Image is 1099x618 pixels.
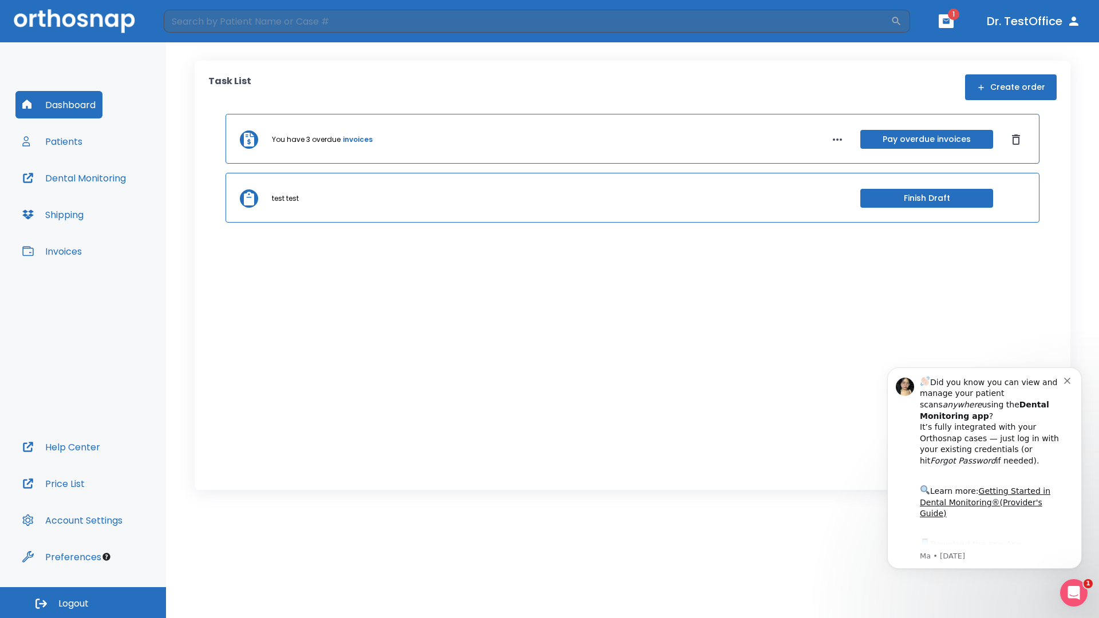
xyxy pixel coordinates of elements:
[272,193,299,204] p: test test
[208,74,251,100] p: Task List
[15,164,133,192] button: Dental Monitoring
[1084,579,1093,588] span: 1
[15,237,89,265] button: Invoices
[15,128,89,155] button: Patients
[101,552,112,562] div: Tooltip anchor
[50,187,194,245] div: Download the app: | ​ Let us know if you need help getting started!
[948,9,959,20] span: 1
[14,9,135,33] img: Orthosnap
[15,201,90,228] button: Shipping
[15,433,107,461] button: Help Center
[1060,579,1088,607] iframe: Intercom live chat
[15,470,92,497] button: Price List
[58,597,89,610] span: Logout
[50,189,152,210] a: App Store
[1007,130,1025,149] button: Dismiss
[15,506,129,534] button: Account Settings
[164,10,891,33] input: Search by Patient Name or Case #
[50,201,194,211] p: Message from Ma, sent 3w ago
[15,91,102,118] button: Dashboard
[860,130,993,149] button: Pay overdue invoices
[272,134,341,145] p: You have 3 overdue
[343,134,373,145] a: invoices
[982,11,1085,31] button: Dr. TestOffice
[860,189,993,208] button: Finish Draft
[965,74,1057,100] button: Create order
[194,25,203,34] button: Dismiss notification
[870,350,1099,587] iframe: Intercom notifications message
[15,543,108,571] button: Preferences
